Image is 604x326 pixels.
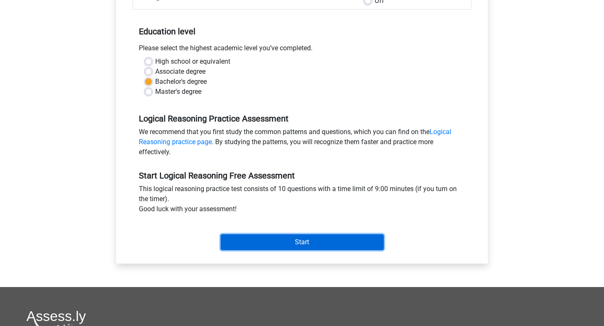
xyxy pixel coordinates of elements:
div: We recommend that you first study the common patterns and questions, which you can find on the . ... [133,127,471,160]
input: Start [221,234,384,250]
div: This logical reasoning practice test consists of 10 questions with a time limit of 9:00 minutes (... [133,184,471,217]
label: Associate degree [155,67,206,77]
div: Please select the highest academic level you’ve completed. [133,43,471,57]
label: High school or equivalent [155,57,230,67]
label: Bachelor's degree [155,77,207,87]
h5: Education level [139,23,465,40]
label: Master's degree [155,87,201,97]
h5: Logical Reasoning Practice Assessment [139,114,465,124]
h5: Start Logical Reasoning Free Assessment [139,171,465,181]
